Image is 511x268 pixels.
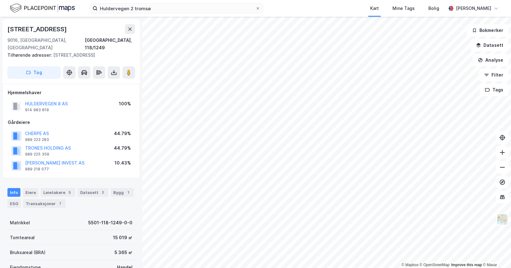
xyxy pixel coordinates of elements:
[480,84,509,96] button: Tags
[428,5,439,12] div: Bolig
[10,249,45,256] div: Bruksareal (BRA)
[25,137,49,142] div: 989 223 283
[25,108,49,112] div: 914 983 819
[97,4,255,13] input: Søk på adresse, matrikkel, gårdeiere, leietakere eller personer
[479,69,509,81] button: Filter
[78,188,108,197] div: Datasett
[111,188,134,197] div: Bygg
[119,100,131,108] div: 100%
[85,37,135,51] div: [GEOGRAPHIC_DATA], 118/1249
[57,200,63,207] div: 7
[41,188,75,197] div: Leietakere
[8,119,135,126] div: Gårdeiere
[480,238,511,268] iframe: Chat Widget
[420,263,450,267] a: OpenStreetMap
[401,263,418,267] a: Mapbox
[25,152,49,157] div: 989 225 359
[370,5,379,12] div: Kart
[10,234,35,241] div: Tomteareal
[456,5,491,12] div: [PERSON_NAME]
[451,263,482,267] a: Improve this map
[7,199,21,208] div: ESG
[496,213,508,225] img: Z
[100,189,106,196] div: 2
[7,37,85,51] div: 9016, [GEOGRAPHIC_DATA], [GEOGRAPHIC_DATA]
[7,51,130,59] div: [STREET_ADDRESS]
[115,249,132,256] div: 5 365 ㎡
[23,188,38,197] div: Eiere
[114,130,131,137] div: 44.79%
[10,3,75,14] img: logo.f888ab2527a4732fd821a326f86c7f29.svg
[125,189,131,196] div: 1
[467,24,509,37] button: Bokmerker
[7,188,20,197] div: Info
[114,144,131,152] div: 44.79%
[471,39,509,51] button: Datasett
[392,5,415,12] div: Mine Tags
[25,167,49,172] div: 989 218 077
[473,54,509,66] button: Analyse
[7,66,61,79] button: Tag
[115,159,131,167] div: 10.43%
[7,52,53,58] span: Tilhørende adresser:
[113,234,132,241] div: 15 019 ㎡
[480,238,511,268] div: Kontrollprogram for chat
[88,219,132,226] div: 5501-118-1249-0-0
[8,89,135,96] div: Hjemmelshaver
[67,189,73,196] div: 5
[10,219,30,226] div: Matrikkel
[7,24,68,34] div: [STREET_ADDRESS]
[23,199,66,208] div: Transaksjoner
